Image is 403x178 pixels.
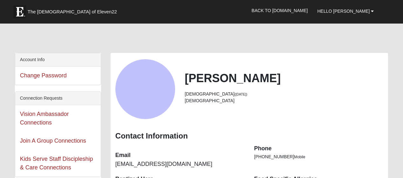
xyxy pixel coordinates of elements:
div: Connection Requests [15,92,101,105]
dt: Phone [254,145,384,153]
a: The [DEMOGRAPHIC_DATA] of Eleven22 [10,2,137,18]
small: ([DATE]) [235,92,247,96]
a: Kids Serve Staff Discipleship & Care Connections [20,156,93,171]
a: Hello [PERSON_NAME] [312,3,379,19]
span: Mobile [294,155,305,159]
img: Eleven22 logo [13,5,26,18]
a: Change Password [20,72,67,79]
h3: Contact Information [115,132,383,141]
li: [PHONE_NUMBER] [254,153,384,160]
dd: [EMAIL_ADDRESS][DOMAIN_NAME] [115,160,245,168]
span: The [DEMOGRAPHIC_DATA] of Eleven22 [28,9,117,15]
a: Vision Ambassador Connections [20,111,69,126]
h2: [PERSON_NAME] [185,71,383,85]
a: View Fullsize Photo [115,59,175,119]
li: [DEMOGRAPHIC_DATA] [185,97,383,104]
a: Back to [DOMAIN_NAME] [247,3,313,18]
div: Account Info [15,53,101,67]
dt: Email [115,151,245,160]
li: [DEMOGRAPHIC_DATA] [185,91,383,97]
span: Hello [PERSON_NAME] [317,9,370,14]
a: Join A Group Connections [20,138,86,144]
